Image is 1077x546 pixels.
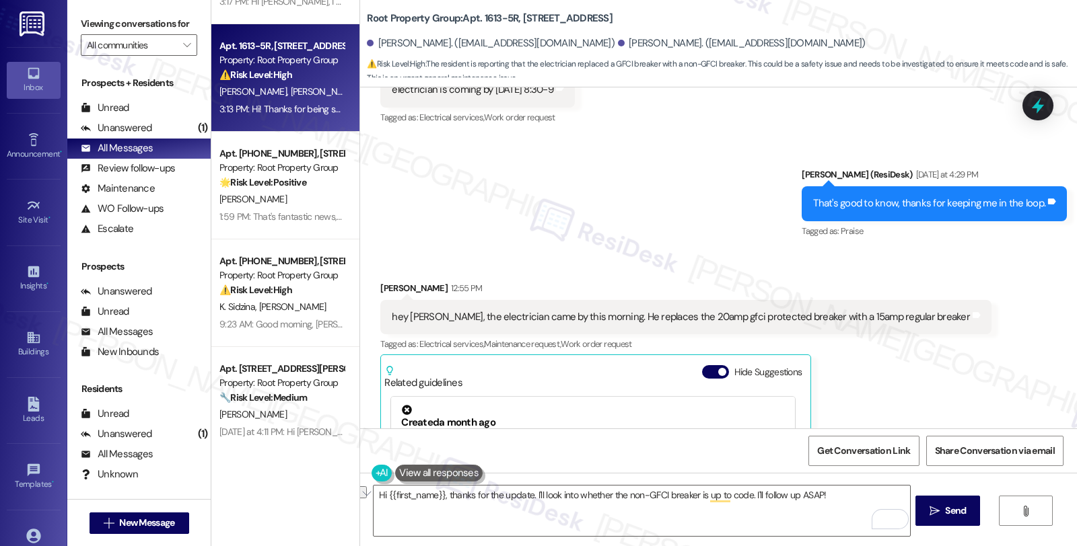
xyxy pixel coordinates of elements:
div: Prospects [67,260,211,274]
span: Work order request [561,338,631,350]
strong: 🌟 Risk Level: Positive [219,176,306,188]
div: That's good to know, thanks for keeping me in the loop. [813,196,1045,210]
textarea: To enrich screen reader interactions, please activate Accessibility in Grammarly extension settings [374,485,909,536]
span: Work order request [484,112,555,123]
div: Apt. [PHONE_NUMBER], [STREET_ADDRESS] [219,147,344,161]
span: Share Conversation via email [935,444,1055,458]
a: Leads [7,393,61,429]
a: Buildings [7,326,61,362]
div: (1) [195,424,211,444]
a: Templates • [7,459,61,495]
span: K. Sidzina [219,301,259,313]
div: Tagged as: [380,334,992,354]
span: • [52,477,54,487]
div: [DATE] at 4:29 PM [913,167,979,182]
span: Praise [841,225,863,237]
span: • [46,279,48,288]
span: Maintenance request , [484,338,561,350]
div: Review follow-ups [81,161,175,175]
div: [PERSON_NAME]. ([EMAIL_ADDRESS][DOMAIN_NAME]) [618,36,866,50]
div: [DATE] at 4:11 PM: Hi [PERSON_NAME]! I'll check on that for you. I'll follow up to confirm whethe... [219,426,880,438]
div: Prospects + Residents [67,76,211,90]
div: [PERSON_NAME] [380,281,992,300]
div: Residents [67,382,211,396]
div: Unanswered [81,284,152,299]
b: Root Property Group: Apt. 1613-5R, [STREET_ADDRESS] [367,11,613,26]
a: Site Visit • [7,194,61,231]
span: Electrical services , [419,338,484,350]
div: hey [PERSON_NAME], the electrician came by this morning. He replaces the 20amp gfci protected bre... [392,310,970,324]
span: • [60,147,62,157]
strong: ⚠️ Risk Level: High [367,58,425,69]
div: Tagged as: [380,108,575,127]
div: Property: Root Property Group [219,161,344,175]
div: Related guidelines [384,365,462,390]
a: Inbox [7,62,61,98]
button: Get Conversation Link [808,436,919,466]
span: [PERSON_NAME] [259,301,326,313]
div: Created a month ago [401,416,785,430]
button: New Message [90,512,189,534]
button: Send [915,496,981,526]
button: Share Conversation via email [926,436,1064,466]
div: Apt. 1613-5R, [STREET_ADDRESS] [219,39,344,53]
strong: 🔧 Risk Level: Medium [219,391,307,403]
i:  [104,518,114,529]
div: Unanswered [81,121,152,135]
div: Unknown [81,467,138,481]
div: Property: Root Property Group [219,53,344,67]
i:  [183,40,190,50]
div: [PERSON_NAME] (ResiDesk) [802,167,1067,186]
div: New Inbounds [81,345,159,359]
label: Viewing conversations for [81,13,197,34]
span: [PERSON_NAME] [291,85,358,97]
div: (1) [195,118,211,139]
span: Electrical services , [419,112,484,123]
div: Maintenance [81,182,155,196]
div: All Messages [81,325,153,339]
i:  [930,506,940,516]
div: Apt. [PHONE_NUMBER], [STREET_ADDRESS] [219,254,344,268]
span: Get Conversation Link [817,444,910,458]
a: Insights • [7,260,61,297]
span: [PERSON_NAME] [219,408,287,420]
div: electrician is coming by [DATE] 8:30-9 [392,83,553,97]
img: ResiDesk Logo [20,11,47,36]
label: Hide Suggestions [734,365,802,379]
span: Send [945,504,966,518]
span: [PERSON_NAME] [219,193,287,205]
div: 1:59 PM: That's fantastic news, Oluwatobiloba! I'm so glad to hear your cooking gas is working ag... [219,210,775,223]
div: Escalate [81,222,133,236]
span: [PERSON_NAME] [219,85,291,97]
i:  [1020,506,1031,516]
div: [PERSON_NAME]. ([EMAIL_ADDRESS][DOMAIN_NAME]) [367,36,615,50]
span: New Message [119,516,174,530]
span: : The resident is reporting that the electrician replaced a GFCI breaker with a non-GFCI breaker.... [367,57,1077,86]
strong: ⚠️ Risk Level: High [219,69,292,81]
input: All communities [87,34,176,56]
span: • [48,213,50,223]
div: WO Follow-ups [81,202,164,216]
div: Unanswered [81,427,152,441]
div: Unread [81,407,129,421]
div: All Messages [81,447,153,461]
div: Apt. [STREET_ADDRESS][PERSON_NAME] [219,362,344,376]
div: Property: Root Property Group [219,376,344,390]
div: 12:55 PM [448,281,483,295]
div: Unread [81,101,129,115]
div: 9:23 AM: Good morning, [PERSON_NAME], I hope you're day is going well. Your Wifi password is [PHO... [219,318,1039,330]
div: Tagged as: [802,221,1067,241]
div: Unread [81,305,129,319]
strong: ⚠️ Risk Level: High [219,284,292,296]
div: All Messages [81,141,153,155]
div: Property: Root Property Group [219,268,344,282]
